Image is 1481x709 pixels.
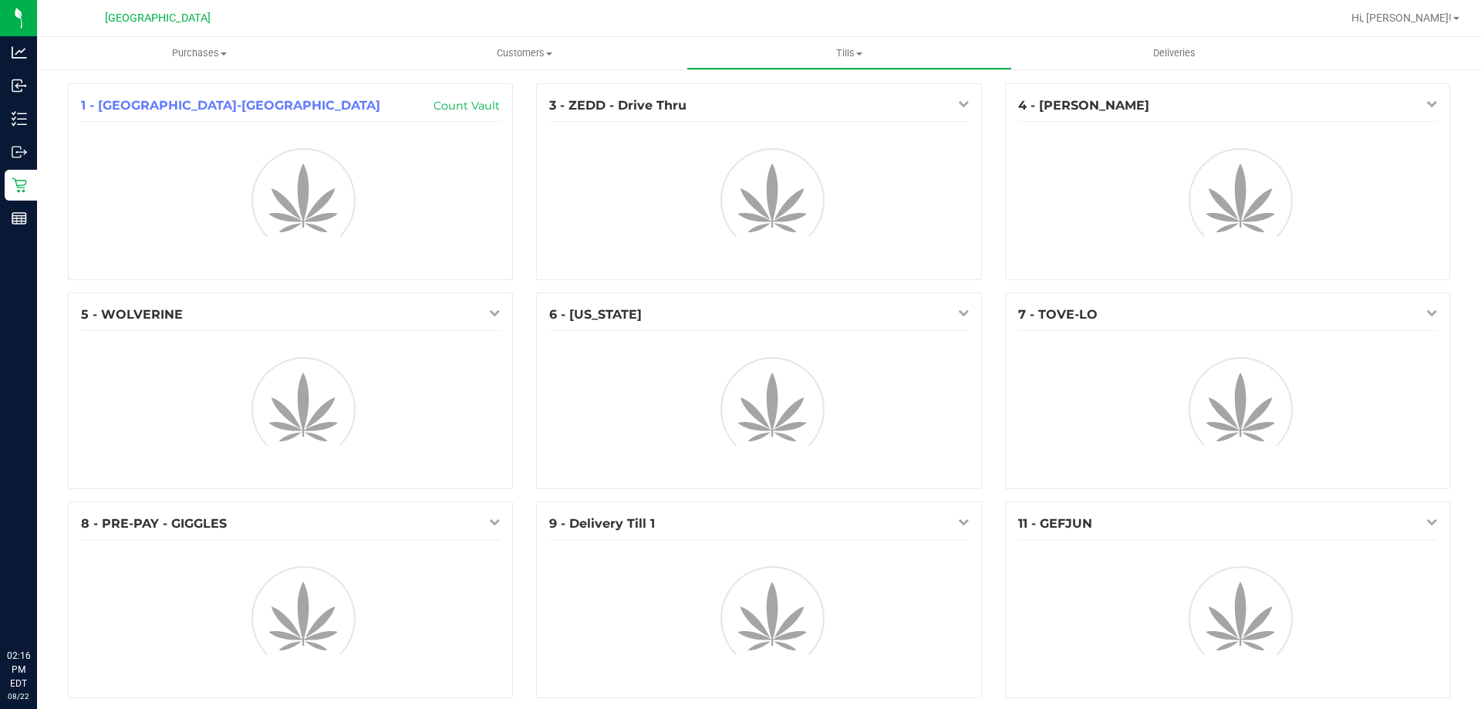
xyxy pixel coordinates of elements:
p: 08/22 [7,690,30,702]
span: 1 - [GEOGRAPHIC_DATA]-[GEOGRAPHIC_DATA] [81,98,380,113]
span: 4 - [PERSON_NAME] [1018,98,1149,113]
span: [GEOGRAPHIC_DATA] [105,12,211,25]
span: 6 - [US_STATE] [549,307,642,322]
p: 02:16 PM EDT [7,649,30,690]
a: Purchases [37,37,362,69]
span: 7 - TOVE-LO [1018,307,1098,322]
span: 11 - GEFJUN [1018,516,1092,531]
inline-svg: Reports [12,211,27,226]
a: Deliveries [1012,37,1337,69]
span: Tills [687,46,1010,60]
span: Purchases [37,46,362,60]
span: 9 - Delivery Till 1 [549,516,655,531]
a: Count Vault [434,99,500,113]
span: 5 - WOLVERINE [81,307,183,322]
span: 3 - ZEDD - Drive Thru [549,98,687,113]
span: Customers [363,46,686,60]
span: Deliveries [1132,46,1216,60]
span: Hi, [PERSON_NAME]! [1351,12,1452,24]
a: Tills [687,37,1011,69]
a: Customers [362,37,687,69]
inline-svg: Inbound [12,78,27,93]
inline-svg: Analytics [12,45,27,60]
inline-svg: Outbound [12,144,27,160]
inline-svg: Retail [12,177,27,193]
inline-svg: Inventory [12,111,27,127]
span: 8 - PRE-PAY - GIGGLES [81,516,227,531]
